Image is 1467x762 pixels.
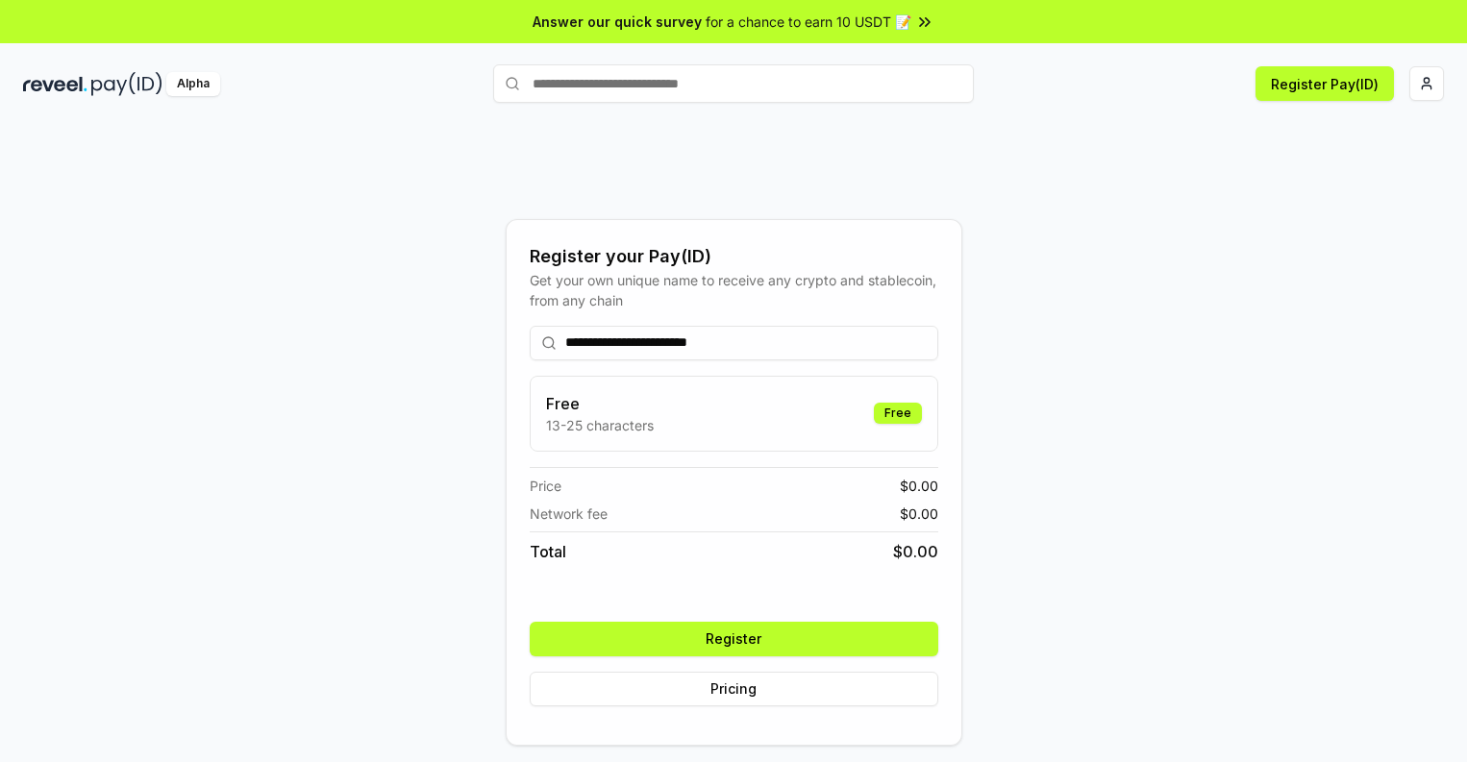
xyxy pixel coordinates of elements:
[893,540,938,563] span: $ 0.00
[546,392,654,415] h3: Free
[530,270,938,310] div: Get your own unique name to receive any crypto and stablecoin, from any chain
[874,403,922,424] div: Free
[530,622,938,656] button: Register
[530,504,608,524] span: Network fee
[900,476,938,496] span: $ 0.00
[530,476,561,496] span: Price
[546,415,654,435] p: 13-25 characters
[530,243,938,270] div: Register your Pay(ID)
[23,72,87,96] img: reveel_dark
[533,12,702,32] span: Answer our quick survey
[706,12,911,32] span: for a chance to earn 10 USDT 📝
[1256,66,1394,101] button: Register Pay(ID)
[530,672,938,706] button: Pricing
[166,72,220,96] div: Alpha
[530,540,566,563] span: Total
[900,504,938,524] span: $ 0.00
[91,72,162,96] img: pay_id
